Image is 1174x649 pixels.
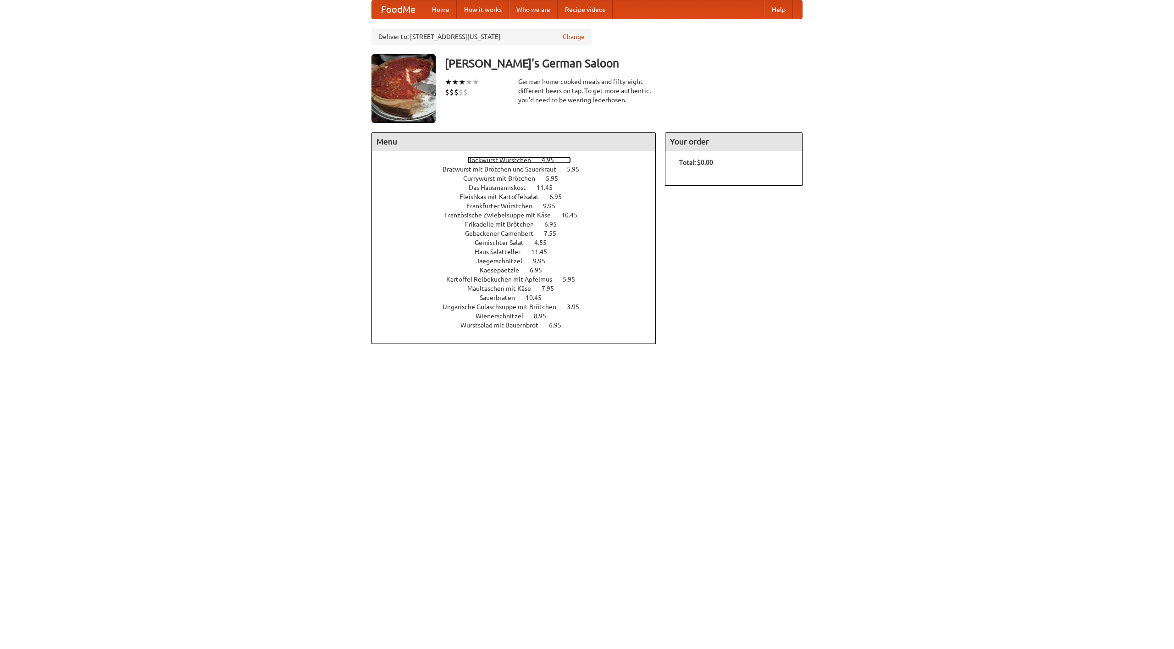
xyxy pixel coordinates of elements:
[457,0,509,19] a: How it works
[445,77,452,87] li: ★
[531,248,556,255] span: 11.45
[567,303,588,311] span: 3.95
[546,175,567,182] span: 5.95
[459,87,463,97] li: $
[472,77,479,87] li: ★
[460,322,578,329] a: Wurstsalad mit Bauernbrot 6.95
[469,184,535,191] span: Das Hausmannskost
[530,266,551,274] span: 6.95
[454,87,459,97] li: $
[445,54,803,72] h3: [PERSON_NAME]'s German Saloon
[534,239,556,246] span: 4.55
[542,156,563,164] span: 4.95
[465,230,543,237] span: Gebackener Camenbert
[665,133,802,151] h4: Your order
[480,266,559,274] a: Kaesepaetzle 6.95
[443,303,565,311] span: Ungarische Gulaschsuppe mit Brötchen
[518,77,656,105] div: German home-cooked meals and fifty-eight different beers on tap. To get more authentic, you'd nee...
[534,312,555,320] span: 8.95
[463,175,575,182] a: Currywurst mit Brötchen 5.95
[463,175,544,182] span: Currywurst mit Brötchen
[449,87,454,97] li: $
[465,77,472,87] li: ★
[467,285,540,292] span: Maultaschen mit Käse
[444,211,594,219] a: Französische Zwiebelsuppe mit Käse 10.45
[443,166,596,173] a: Bratwurst mit Brötchen und Sauerkraut 5.95
[460,322,548,329] span: Wurstsalad mit Bauernbrot
[466,202,542,210] span: Frankfurter Würstchen
[465,221,574,228] a: Frikadelle mit Brötchen 6.95
[452,77,459,87] li: ★
[561,211,587,219] span: 10.45
[465,230,573,237] a: Gebackener Camenbert 7.55
[549,322,570,329] span: 6.95
[543,202,565,210] span: 9.95
[371,28,592,45] div: Deliver to: [STREET_ADDRESS][US_STATE]
[533,257,554,265] span: 9.95
[542,285,563,292] span: 7.95
[372,133,655,151] h4: Menu
[463,87,468,97] li: $
[544,221,566,228] span: 6.95
[476,257,532,265] span: Jaegerschnitzel
[476,312,532,320] span: Wienerschnitzel
[526,294,551,301] span: 10.45
[466,202,572,210] a: Frankfurter Würstchen 9.95
[467,156,571,164] a: Bockwurst Würstchen 4.95
[567,166,588,173] span: 5.95
[679,159,713,166] b: Total: $0.00
[476,312,563,320] a: Wienerschnitzel 8.95
[445,87,449,97] li: $
[563,32,585,41] a: Change
[549,193,571,200] span: 6.95
[465,221,543,228] span: Frikadelle mit Brötchen
[460,193,548,200] span: Fleishkas mit Kartoffelsalat
[475,239,564,246] a: Gemischter Salat 4.55
[425,0,457,19] a: Home
[444,211,560,219] span: Französische Zwiebelsuppe mit Käse
[459,77,465,87] li: ★
[467,285,571,292] a: Maultaschen mit Käse 7.95
[475,239,533,246] span: Gemischter Salat
[544,230,565,237] span: 7.55
[443,166,565,173] span: Bratwurst mit Brötchen und Sauerkraut
[480,294,559,301] a: Sauerbraten 10.45
[537,184,562,191] span: 11.45
[446,276,561,283] span: Kartoffel Reibekuchen mit Apfelmus
[446,276,592,283] a: Kartoffel Reibekuchen mit Apfelmus 5.95
[764,0,793,19] a: Help
[480,266,528,274] span: Kaesepaetzle
[467,156,540,164] span: Bockwurst Würstchen
[509,0,558,19] a: Who we are
[460,193,579,200] a: Fleishkas mit Kartoffelsalat 6.95
[371,54,436,123] img: angular.jpg
[476,257,562,265] a: Jaegerschnitzel 9.95
[469,184,570,191] a: Das Hausmannskost 11.45
[443,303,596,311] a: Ungarische Gulaschsuppe mit Brötchen 3.95
[558,0,613,19] a: Recipe videos
[480,294,524,301] span: Sauerbraten
[563,276,584,283] span: 5.95
[372,0,425,19] a: FoodMe
[475,248,564,255] a: Haus Salatteller 11.45
[475,248,530,255] span: Haus Salatteller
